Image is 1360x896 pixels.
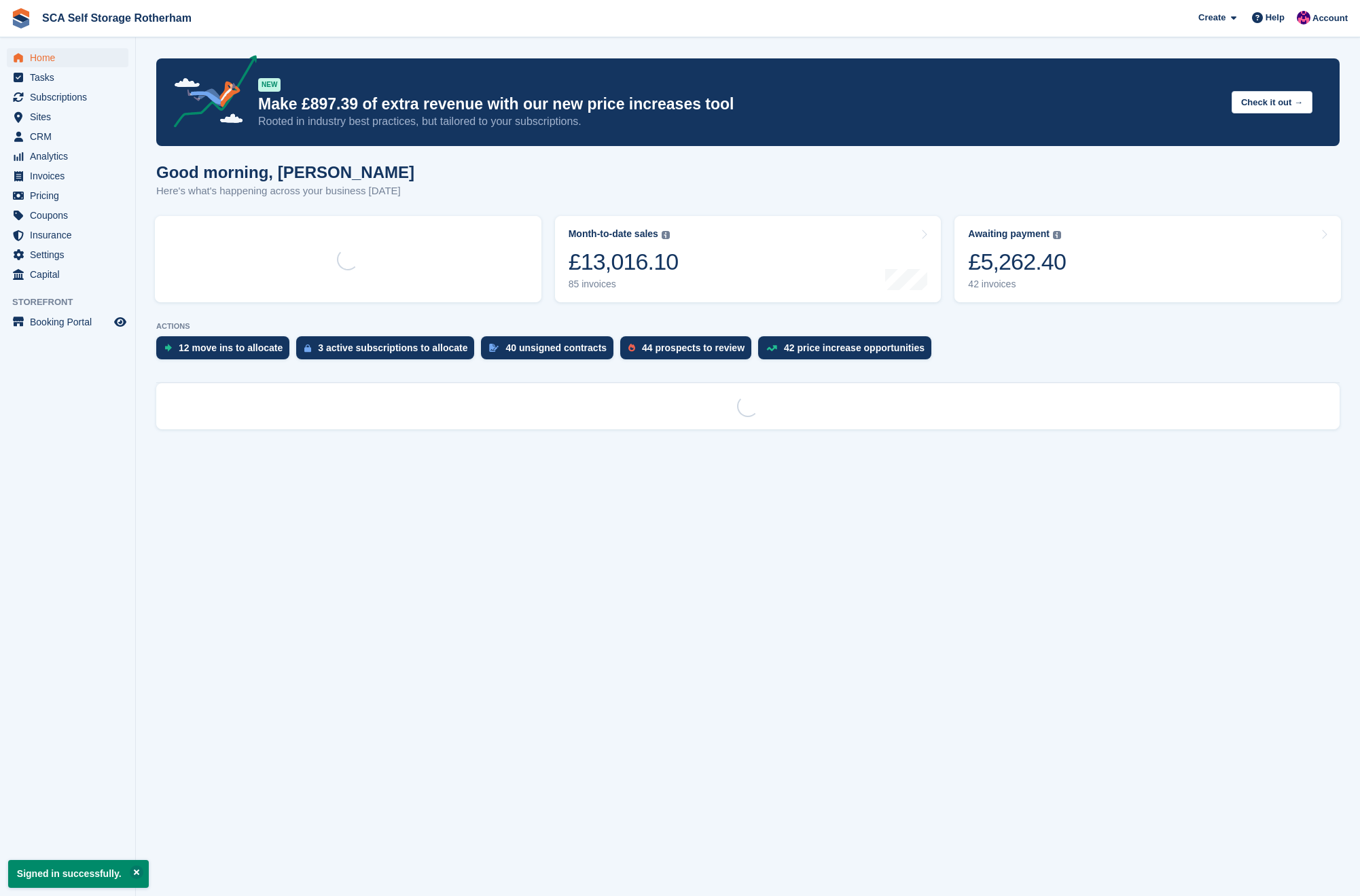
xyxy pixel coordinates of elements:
span: CRM [30,127,111,146]
p: Signed in successfully. [8,860,149,888]
a: 3 active subscriptions to allocate [296,336,481,366]
img: active_subscription_to_allocate_icon-d502201f5373d7db506a760aba3b589e785aa758c864c3986d89f69b8ff3... [304,344,311,353]
span: Invoices [30,166,111,185]
a: SCA Self Storage Rotherham [37,7,197,29]
span: Create [1198,11,1225,24]
img: stora-icon-8386f47178a22dfd0bd8f6a31ec36ba5ce8667c1dd55bd0f319d3a0aa187defe.svg [11,8,31,29]
span: Sites [30,107,111,126]
a: menu [7,226,128,245]
span: Analytics [30,147,111,166]
span: Home [30,48,111,67]
div: 40 unsigned contracts [505,342,607,353]
a: menu [7,166,128,185]
span: Help [1266,11,1285,24]
a: Preview store [112,314,128,330]
img: Sam Chapman [1297,11,1310,24]
img: price-adjustments-announcement-icon-8257ccfd72463d97f412b2fc003d46551f7dbcb40ab6d574587a9cd5c0d94... [162,55,257,132]
a: 12 move ins to allocate [156,336,296,366]
a: Awaiting payment £5,262.40 42 invoices [954,216,1341,302]
span: Capital [30,265,111,284]
a: menu [7,88,128,107]
a: menu [7,265,128,284]
div: Month-to-date sales [569,228,658,240]
div: 12 move ins to allocate [179,342,283,353]
span: Tasks [30,68,111,87]
a: menu [7,245,128,264]
img: icon-info-grey-7440780725fd019a000dd9b08b2336e03edf1995a4989e88bcd33f0948082b44.svg [662,231,670,239]
a: Month-to-date sales £13,016.10 85 invoices [555,216,942,302]
a: 40 unsigned contracts [481,336,620,366]
span: Account [1312,12,1348,25]
div: 3 active subscriptions to allocate [318,342,467,353]
div: 85 invoices [569,279,679,290]
div: 42 invoices [968,279,1066,290]
p: Here's what's happening across your business [DATE] [156,183,414,199]
span: Pricing [30,186,111,205]
a: menu [7,312,128,331]
a: menu [7,186,128,205]
a: menu [7,107,128,126]
a: menu [7,48,128,67]
div: £13,016.10 [569,248,679,276]
span: Insurance [30,226,111,245]
button: Check it out → [1232,91,1312,113]
span: Booking Portal [30,312,111,331]
a: menu [7,206,128,225]
div: 44 prospects to review [642,342,745,353]
span: Storefront [12,295,135,309]
span: Subscriptions [30,88,111,107]
span: Settings [30,245,111,264]
span: Coupons [30,206,111,225]
p: Make £897.39 of extra revenue with our new price increases tool [258,94,1221,114]
p: Rooted in industry best practices, but tailored to your subscriptions. [258,114,1221,129]
a: 42 price increase opportunities [758,336,938,366]
img: price_increase_opportunities-93ffe204e8149a01c8c9dc8f82e8f89637d9d84a8eef4429ea346261dce0b2c0.svg [766,345,777,351]
img: prospect-51fa495bee0391a8d652442698ab0144808aea92771e9ea1ae160a38d050c398.svg [628,344,635,352]
div: NEW [258,78,281,92]
div: 42 price increase opportunities [784,342,925,353]
a: menu [7,127,128,146]
img: move_ins_to_allocate_icon-fdf77a2bb77ea45bf5b3d319d69a93e2d87916cf1d5bf7949dd705db3b84f3ca.svg [164,344,172,352]
h1: Good morning, [PERSON_NAME] [156,163,414,181]
img: contract_signature_icon-13c848040528278c33f63329250d36e43548de30e8caae1d1a13099fd9432cc5.svg [489,344,499,352]
img: icon-info-grey-7440780725fd019a000dd9b08b2336e03edf1995a4989e88bcd33f0948082b44.svg [1053,231,1061,239]
div: £5,262.40 [968,248,1066,276]
div: Awaiting payment [968,228,1050,240]
a: 44 prospects to review [620,336,758,366]
a: menu [7,68,128,87]
a: menu [7,147,128,166]
p: ACTIONS [156,322,1340,331]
